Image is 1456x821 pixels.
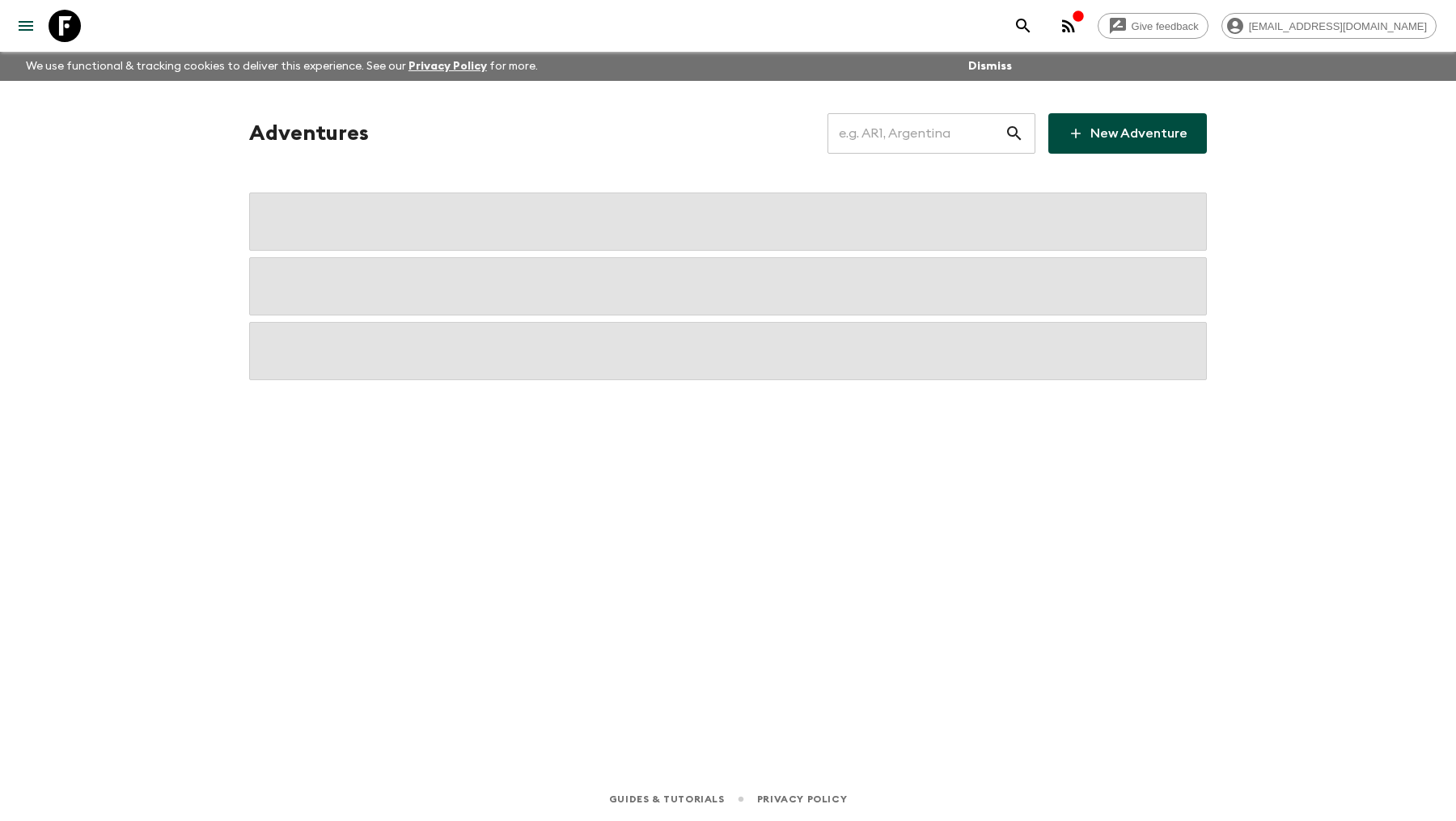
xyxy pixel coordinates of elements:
button: Dismiss [964,55,1016,78]
p: We use functional & tracking cookies to deliver this experience. See our for more. [19,52,544,81]
div: [EMAIL_ADDRESS][DOMAIN_NAME] [1221,13,1437,39]
button: search adventures [1007,10,1039,42]
span: Give feedback [1123,20,1208,32]
a: Privacy Policy [757,790,847,808]
input: e.g. AR1, Argentina [827,111,1005,156]
button: menu [10,10,42,42]
a: Guides & Tutorials [609,790,725,808]
a: Give feedback [1098,13,1208,39]
h1: Adventures [249,117,369,150]
a: Privacy Policy [408,61,487,72]
span: [EMAIL_ADDRESS][DOMAIN_NAME] [1240,20,1436,32]
a: New Adventure [1048,113,1207,154]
